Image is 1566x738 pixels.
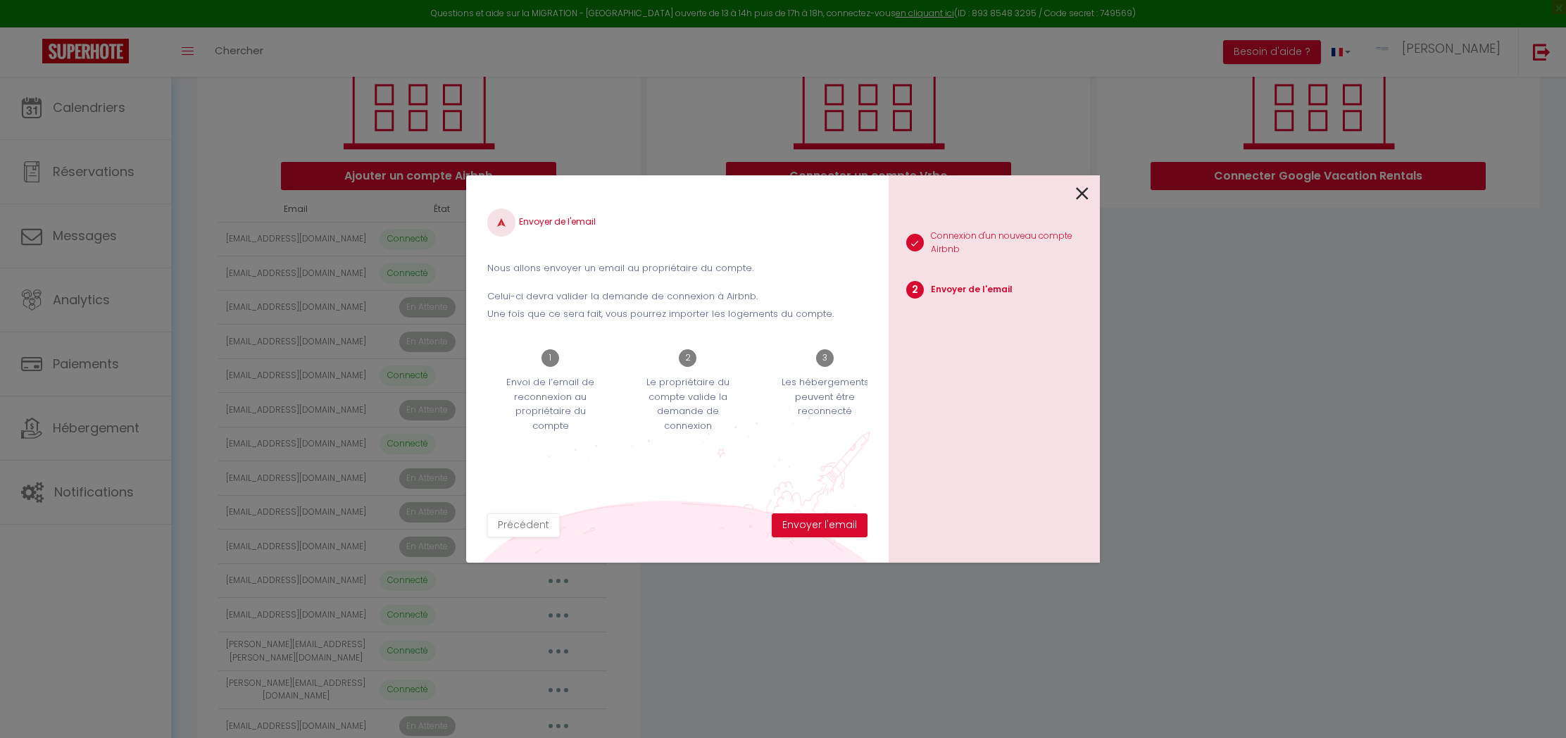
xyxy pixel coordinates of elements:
p: Nous allons envoyer un email au propriétaire du compte. [487,261,867,275]
p: Celui-ci devra valider la demande de connexion à Airbnb. [487,289,867,304]
button: Précédent [487,513,560,537]
p: Connexion d'un nouveau compte Airbnb [931,230,1101,256]
button: Open LiveChat chat widget [11,6,54,48]
p: Une fois que ce sera fait, vous pourrez importer les logements du compte. [487,307,867,321]
span: 2 [679,349,696,367]
p: Envoi de l’email de reconnexion au propriétaire du compte [496,375,605,433]
p: Les hébergements peuvent être reconnecté [771,375,879,418]
span: 2 [906,281,924,299]
h4: Envoyer de l'email [487,208,867,237]
span: 1 [541,349,559,367]
p: Envoyer de l'email [931,283,1013,296]
span: 3 [816,349,834,367]
button: Envoyer l'email [772,513,867,537]
p: Le propriétaire du compte valide la demande de connexion [634,375,742,433]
